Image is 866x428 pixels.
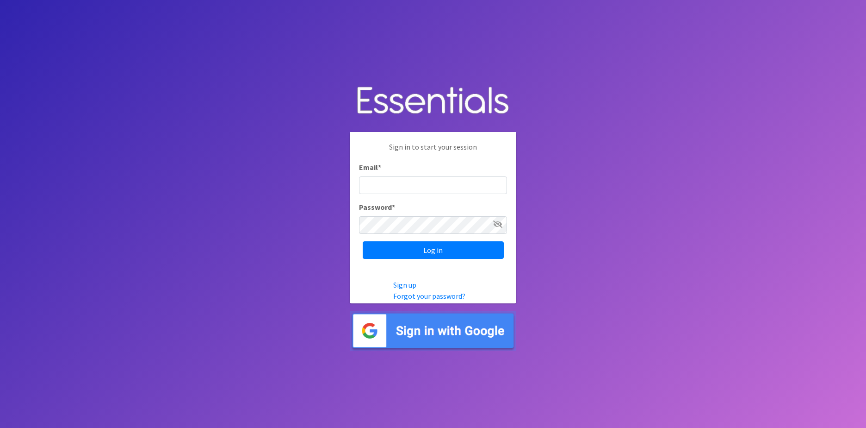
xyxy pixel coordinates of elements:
[359,141,507,162] p: Sign in to start your session
[350,77,516,125] img: Human Essentials
[350,311,516,351] img: Sign in with Google
[363,241,504,259] input: Log in
[392,202,395,212] abbr: required
[359,162,381,173] label: Email
[393,291,465,301] a: Forgot your password?
[378,163,381,172] abbr: required
[359,201,395,213] label: Password
[393,280,416,290] a: Sign up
